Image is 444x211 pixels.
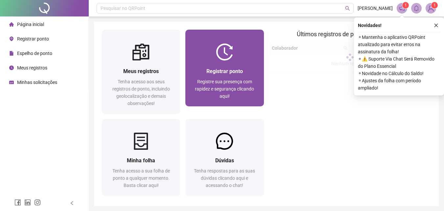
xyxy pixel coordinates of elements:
span: schedule [9,80,14,85]
span: Registrar ponto [17,36,49,41]
span: [PERSON_NAME] [358,5,393,12]
span: Espelho de ponto [17,51,52,56]
span: Novidades ! [358,22,382,29]
span: Meus registros [17,65,47,70]
span: file [9,51,14,56]
span: notification [399,5,405,11]
span: search [345,6,350,11]
img: 84177 [426,3,436,13]
span: 1 [433,3,436,8]
sup: Atualize o seu contato no menu Meus Dados [431,2,438,9]
span: clock-circle [9,66,14,70]
span: linkedin [24,199,31,206]
span: Registre sua presença com rapidez e segurança clicando aqui! [195,79,254,99]
span: 1 [405,3,407,8]
span: Minha folha [127,157,155,164]
span: ⚬ Ajustes da folha com período ampliado! [358,77,440,92]
a: Meus registrosTenha acesso aos seus registros de ponto, incluindo geolocalização e demais observa... [102,30,180,114]
span: bell [413,5,419,11]
span: facebook [14,199,21,206]
span: Tenha respostas para as suas dúvidas clicando aqui e acessando o chat! [194,168,255,188]
span: ⚬ ⚠️ Suporte Via Chat Será Removido do Plano Essencial [358,55,440,70]
span: instagram [34,199,41,206]
span: ⚬ Mantenha o aplicativo QRPoint atualizado para evitar erros na assinatura da folha! [358,34,440,55]
span: environment [9,37,14,41]
span: Tenha acesso a sua folha de ponto a qualquer momento. Basta clicar aqui! [112,168,170,188]
span: ⚬ Novidade no Cálculo do Saldo! [358,70,440,77]
span: Tenha acesso aos seus registros de ponto, incluindo geolocalização e demais observações! [112,79,170,106]
span: close [434,23,438,28]
span: Dúvidas [215,157,234,164]
a: Registrar pontoRegistre sua presença com rapidez e segurança clicando aqui! [185,30,264,106]
a: DúvidasTenha respostas para as suas dúvidas clicando aqui e acessando o chat! [185,119,264,196]
span: Registrar ponto [206,68,243,74]
span: Página inicial [17,22,44,27]
span: Minhas solicitações [17,80,57,85]
span: left [70,201,74,205]
a: Minha folhaTenha acesso a sua folha de ponto a qualquer momento. Basta clicar aqui! [102,119,180,196]
span: Últimos registros de ponto sincronizados [297,31,403,38]
span: home [9,22,14,27]
span: Meus registros [123,68,159,74]
sup: 1 [402,2,409,9]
